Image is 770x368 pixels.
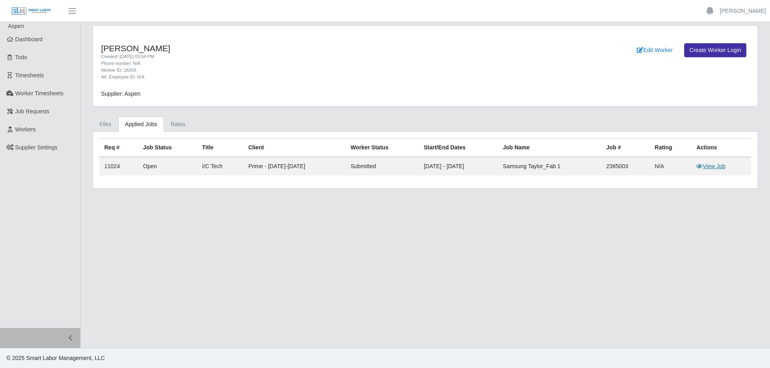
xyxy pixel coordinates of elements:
[11,7,51,16] img: SLM Logo
[498,157,602,175] td: Samsung Taylor_Fab 1
[15,90,63,97] span: Worker Timesheets
[6,355,105,361] span: © 2025 Smart Labor Management, LLC
[15,72,44,78] span: Timesheets
[720,7,766,15] a: [PERSON_NAME]
[15,108,50,115] span: Job Requests
[15,144,58,151] span: Supplier Settings
[164,117,192,132] a: Rates
[650,157,692,175] td: N/A
[101,60,474,67] div: Phone number: N/A
[93,117,118,132] a: Files
[419,139,498,157] th: Start/End Dates
[346,139,419,157] th: Worker Status
[243,139,346,157] th: Client
[99,139,138,157] th: Req #
[15,126,36,133] span: Workers
[684,43,746,57] a: Create Worker Login
[138,157,197,175] td: Open
[243,157,346,175] td: Prime - [DATE]-[DATE]
[101,53,474,60] div: Created: [DATE] 03:54 PM
[691,139,751,157] th: Actions
[632,43,678,57] a: Edit Worker
[696,163,725,169] a: View Job
[99,157,138,175] td: 11024
[138,139,197,157] th: Job Status
[101,90,140,97] span: Supplier: Aspen
[197,139,243,157] th: Title
[101,74,474,80] div: Alt. Employee ID: N/A
[346,157,419,175] td: submitted
[8,23,24,29] span: Aspen
[498,139,602,157] th: Job Name
[602,139,650,157] th: Job #
[602,157,650,175] td: 2365003
[15,54,27,60] span: Todo
[197,157,243,175] td: I/C Tech
[419,157,498,175] td: [DATE] - [DATE]
[650,139,692,157] th: Rating
[101,43,474,53] h4: [PERSON_NAME]
[118,117,164,132] a: Applied Jobs
[101,67,474,74] div: Worker ID: 18268
[15,36,43,42] span: Dashboard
